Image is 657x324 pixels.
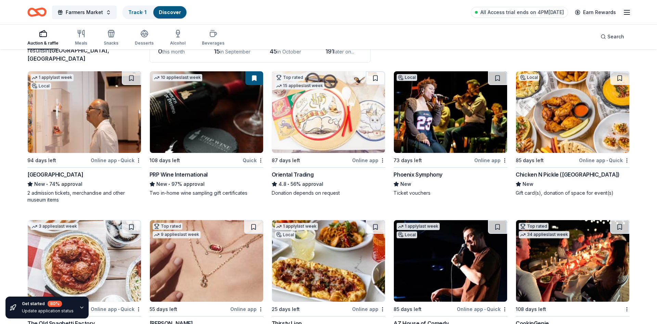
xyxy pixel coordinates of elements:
div: Quick [243,156,263,165]
div: 2 admission tickets, merchandise and other museum items [27,190,141,203]
div: Snacks [104,40,118,46]
button: Farmers Market [52,5,117,19]
div: Online app Quick [579,156,630,165]
span: in October [277,49,301,55]
div: 1 apply last week [397,223,440,230]
span: All Access trial ends on 4PM[DATE] [480,8,564,16]
span: 0 [158,48,162,55]
div: Get started [22,301,74,307]
div: Online app Quick [91,156,141,165]
span: 15 [214,48,220,55]
a: Track· 1 [128,9,146,15]
div: Online app Quick [457,305,507,313]
a: Earn Rewards [571,6,620,19]
img: Image for Heard Museum [28,71,141,153]
span: • [118,158,119,163]
span: • [46,181,48,187]
div: Two in-home wine sampling gift certificates [150,190,263,196]
div: Alcohol [170,40,185,46]
div: 85 days left [516,156,544,165]
img: Image for Kendra Scott [150,220,263,302]
div: 15 applies last week [275,82,324,89]
a: All Access trial ends on 4PM[DATE] [471,7,568,18]
div: Top rated [519,223,549,230]
div: 1 apply last week [30,74,74,81]
a: Image for PRP Wine International10 applieslast week108 days leftQuickPRP Wine InternationalNew•97... [150,71,263,196]
div: PRP Wine International [150,170,208,179]
div: Local [30,83,51,89]
span: New [523,180,533,188]
div: 97% approval [150,180,263,188]
div: results [27,46,141,63]
div: Meals [75,40,87,46]
div: Top rated [153,223,182,230]
div: 1 apply last week [275,223,318,230]
a: Image for Chicken N Pickle (Glendale)Local85 days leftOnline app•QuickChicken N Pickle ([GEOGRAPH... [516,71,630,196]
div: 55 days left [150,305,177,313]
div: 56% approval [272,180,386,188]
div: Online app [352,305,385,313]
button: Desserts [135,27,154,49]
span: New [400,180,411,188]
a: Image for Heard Museum1 applylast weekLocal94 days leftOnline app•Quick[GEOGRAPHIC_DATA]New•74% a... [27,71,141,203]
div: 25 days left [272,305,300,313]
button: Beverages [202,27,224,49]
img: Image for Oriental Trading [272,71,385,153]
button: Search [595,30,630,44]
div: 74% approval [27,180,141,188]
span: this month [162,49,185,55]
span: • [484,307,486,312]
div: Update application status [22,308,74,314]
div: 10 applies last week [153,74,202,81]
img: Image for Phoenix Symphony [394,71,507,153]
span: New [34,180,45,188]
img: Image for Thirsty Lion [272,220,385,302]
span: • [287,181,289,187]
span: • [606,158,608,163]
div: Desserts [135,40,154,46]
div: Local [275,231,295,238]
div: 108 days left [516,305,546,313]
button: Alcohol [170,27,185,49]
span: • [168,181,170,187]
button: Snacks [104,27,118,49]
div: 85 days left [394,305,422,313]
img: Image for Chicken N Pickle (Glendale) [516,71,629,153]
div: Phoenix Symphony [394,170,442,179]
a: Discover [159,9,181,15]
img: Image for The Old Spaghetti Factory [28,220,141,302]
button: Track· 1Discover [122,5,187,19]
div: [GEOGRAPHIC_DATA] [27,170,83,179]
span: • [118,307,119,312]
div: Online app [230,305,263,313]
div: Beverages [202,40,224,46]
img: Image for PRP Wine International [150,71,263,153]
img: Image for AZ House of Comedy [394,220,507,302]
div: 108 days left [150,156,180,165]
button: Meals [75,27,87,49]
div: Chicken N Pickle ([GEOGRAPHIC_DATA]) [516,170,620,179]
div: Gift card(s), donation of space for event(s) [516,190,630,196]
span: in September [220,49,250,55]
div: Local [397,231,417,238]
a: Image for Oriental TradingTop rated15 applieslast week87 days leftOnline appOriental Trading4.8•5... [272,71,386,196]
div: Ticket vouchers [394,190,507,196]
div: 94 days left [27,156,56,165]
div: Top rated [275,74,305,81]
div: 87 days left [272,156,300,165]
div: Online app [352,156,385,165]
div: Online app [474,156,507,165]
div: 80 % [48,301,62,307]
span: Farmers Market [66,8,103,16]
div: 34 applies last week [519,231,569,238]
div: Local [397,74,417,81]
a: Image for Phoenix SymphonyLocal73 days leftOnline appPhoenix SymphonyNewTicket vouchers [394,71,507,196]
span: later on... [334,49,354,55]
div: Donation depends on request [272,190,386,196]
div: 9 applies last week [153,231,201,238]
a: Home [27,4,47,20]
span: New [156,180,167,188]
div: 3 applies last week [30,223,78,230]
span: 4.8 [279,180,286,188]
div: 73 days left [394,156,422,165]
